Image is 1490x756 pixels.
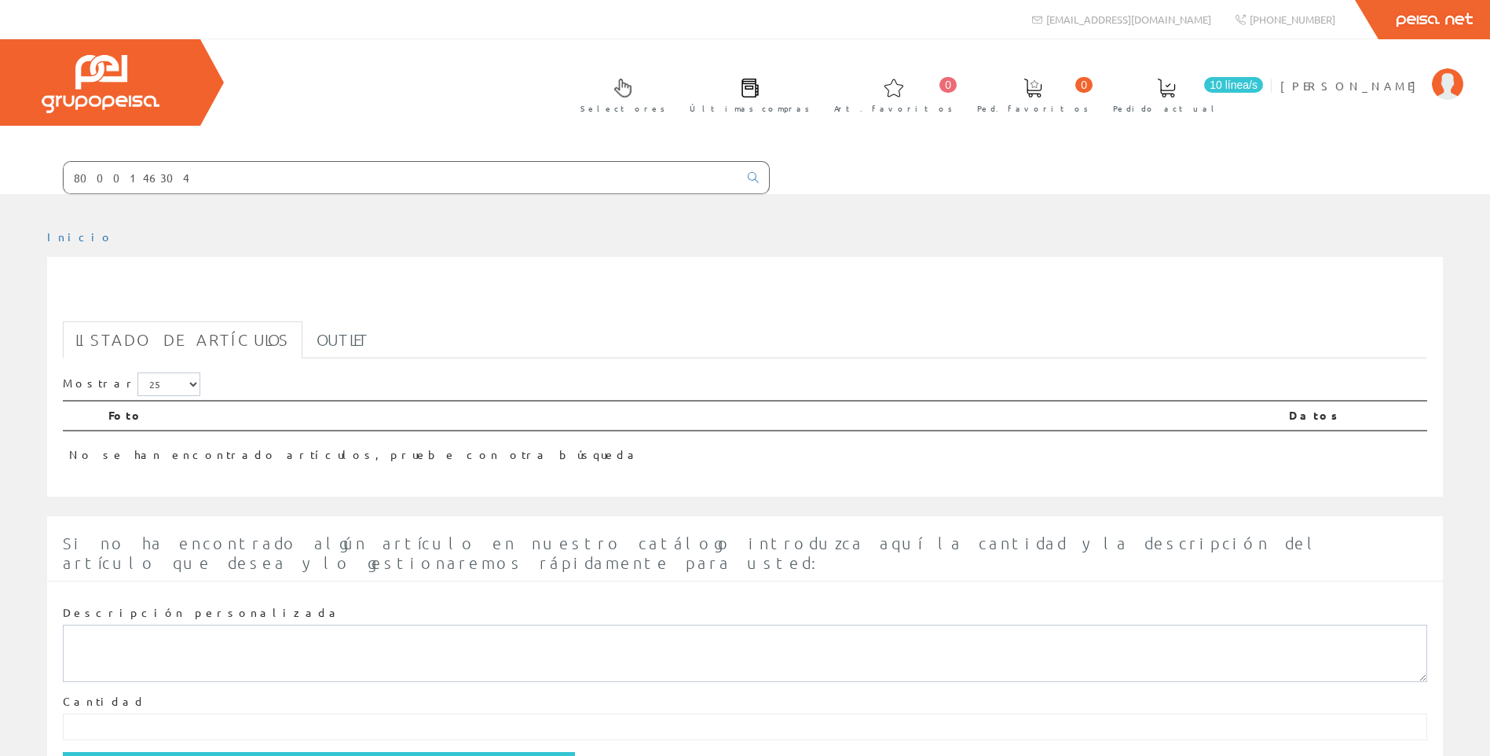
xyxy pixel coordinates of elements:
[304,321,382,358] a: Outlet
[47,229,114,244] a: Inicio
[137,372,200,396] select: Mostrar
[63,282,1427,314] h1: 8000146304
[1113,101,1220,116] span: Pedido actual
[1280,65,1463,80] a: [PERSON_NAME]
[63,321,302,358] a: Listado de artículos
[63,534,1320,572] span: Si no ha encontrado algún artículo en nuestro catálogo introduzca aquí la cantidad y la descripci...
[939,77,957,93] span: 0
[63,431,1283,469] td: No se han encontrado artículos, pruebe con otra búsqueda
[63,605,342,621] label: Descripción personalizada
[63,372,200,396] label: Mostrar
[1075,77,1093,93] span: 0
[834,101,953,116] span: Art. favoritos
[690,101,810,116] span: Últimas compras
[1283,401,1427,431] th: Datos
[580,101,665,116] span: Selectores
[42,55,159,113] img: Grupo Peisa
[102,401,1283,431] th: Foto
[63,694,146,710] label: Cantidad
[64,162,738,193] input: Buscar ...
[1204,77,1263,93] span: 10 línea/s
[565,65,673,123] a: Selectores
[977,101,1089,116] span: Ped. favoritos
[1097,65,1267,123] a: 10 línea/s Pedido actual
[1280,78,1424,94] span: [PERSON_NAME]
[1046,13,1211,26] span: [EMAIL_ADDRESS][DOMAIN_NAME]
[674,65,818,123] a: Últimas compras
[1250,13,1335,26] span: [PHONE_NUMBER]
